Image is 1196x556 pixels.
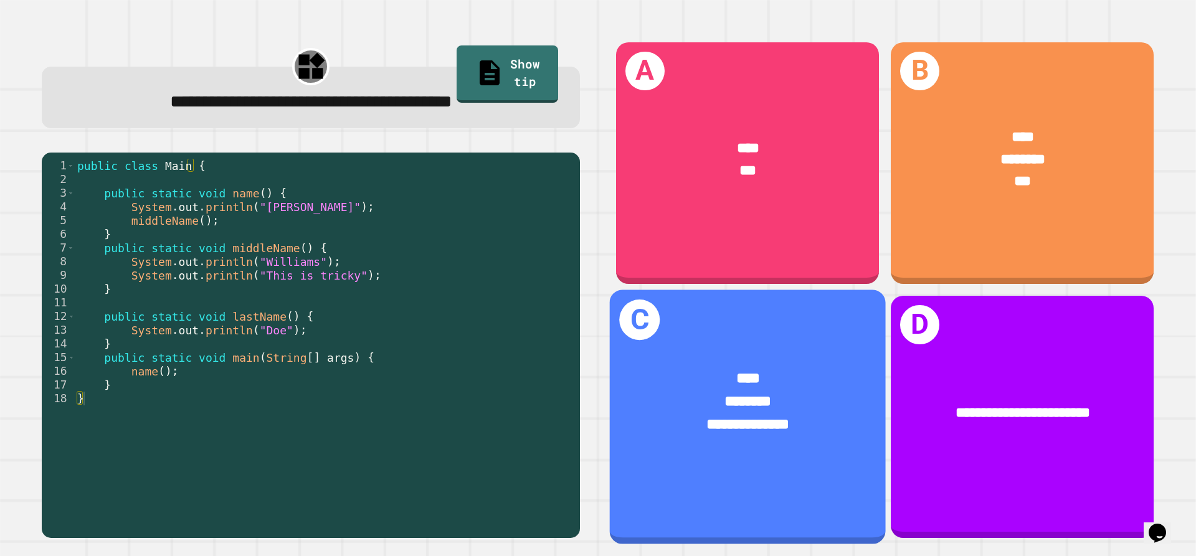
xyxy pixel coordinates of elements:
[42,255,75,268] div: 8
[42,159,75,172] div: 1
[42,296,75,309] div: 11
[67,186,74,200] span: Toggle code folding, rows 3 through 6
[67,241,74,255] span: Toggle code folding, rows 7 through 10
[42,364,75,378] div: 16
[42,186,75,200] div: 3
[42,282,75,296] div: 10
[42,323,75,337] div: 13
[42,378,75,392] div: 17
[68,309,75,323] span: Toggle code folding, rows 12 through 14
[900,52,939,90] h1: B
[625,52,664,90] h1: A
[67,159,74,172] span: Toggle code folding, rows 1 through 18
[619,299,660,340] h1: C
[42,351,75,364] div: 15
[900,305,939,344] h1: D
[42,337,75,351] div: 14
[42,241,75,255] div: 7
[1144,506,1184,544] iframe: chat widget
[42,214,75,227] div: 5
[42,268,75,282] div: 9
[42,200,75,214] div: 4
[42,309,75,323] div: 12
[42,172,75,186] div: 2
[68,351,75,364] span: Toggle code folding, rows 15 through 17
[42,227,75,241] div: 6
[457,45,558,103] a: Show tip
[42,392,75,405] div: 18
